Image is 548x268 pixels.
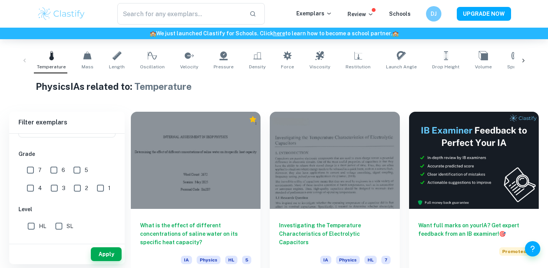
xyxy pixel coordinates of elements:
a: here [273,30,285,36]
span: 2 [85,184,88,192]
h6: Level [18,205,115,213]
button: Help and Feedback [525,241,540,256]
span: Drop Height [432,63,459,70]
span: Physics [336,256,360,264]
span: 1 [108,184,110,192]
button: UPGRADE NOW [457,7,511,21]
span: 6 [62,166,65,174]
span: 5 [85,166,88,174]
span: 7 [38,166,42,174]
h6: Investigating the Temperature Characteristics of Electrolytic Capacitors [279,221,390,246]
button: Apply [91,247,122,261]
button: DJ [426,6,441,22]
p: Exemplars [296,9,332,18]
span: 3 [62,184,65,192]
h6: Grade [18,150,115,158]
span: Pressure [214,63,234,70]
span: Temperature [134,81,192,92]
span: Restitution [346,63,371,70]
span: Density [249,63,266,70]
span: SL [67,222,73,230]
span: Velocity [180,63,198,70]
span: Oscillation [140,63,165,70]
span: 🏫 [392,30,399,36]
span: HL [364,256,377,264]
span: Force [281,63,294,70]
div: Premium [249,116,257,123]
h6: We just launched Clastify for Schools. Click to learn how to become a school partner. [2,29,546,38]
span: Launch Angle [386,63,417,70]
span: Promoted [499,247,530,256]
span: Temperature [37,63,66,70]
span: 🏫 [150,30,156,36]
h1: Physics IAs related to: [36,79,512,93]
span: IA [320,256,331,264]
span: HL [225,256,237,264]
img: Clastify logo [37,6,86,22]
a: Schools [389,11,411,17]
h6: Want full marks on your IA ? Get expert feedback from an IB examiner! [418,221,530,238]
span: 4 [38,184,42,192]
h6: What is the effect of different concentrations of saline water on its specific heat capacity? [140,221,251,246]
span: 7 [381,256,391,264]
span: HL [39,222,46,230]
span: IA [181,256,192,264]
span: 🎯 [499,231,506,237]
span: Physics [197,256,221,264]
span: Mass [82,63,94,70]
span: 5 [242,256,251,264]
p: Review [348,10,374,18]
span: Springs [507,63,525,70]
span: Length [109,63,125,70]
span: Volume [475,63,492,70]
span: Viscosity [309,63,330,70]
img: Thumbnail [409,112,539,209]
input: Search for any exemplars... [117,3,243,25]
h6: DJ [429,10,438,18]
h6: Filter exemplars [9,112,125,133]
